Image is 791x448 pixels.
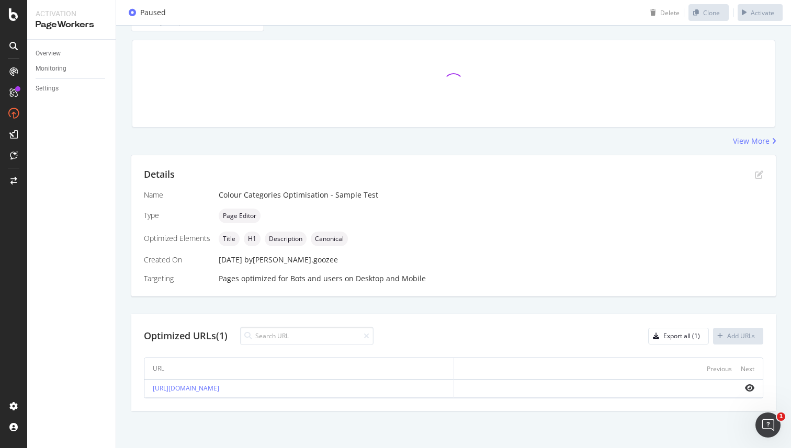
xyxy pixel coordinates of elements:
[755,412,781,438] iframe: Intercom live chat
[36,83,59,94] div: Settings
[153,364,164,373] div: URL
[223,213,256,219] span: Page Editor
[36,83,108,94] a: Settings
[219,190,763,200] div: Colour Categories Optimisation - Sample Test
[144,273,210,284] div: Targeting
[745,384,754,392] i: eye
[36,48,61,59] div: Overview
[269,236,302,242] span: Description
[244,255,338,265] div: by [PERSON_NAME].goozee
[356,273,426,284] div: Desktop and Mobile
[290,273,343,284] div: Bots and users
[733,136,776,146] a: View More
[703,8,720,17] div: Clone
[219,232,240,246] div: neutral label
[36,19,107,31] div: PageWorkers
[741,362,754,375] button: Next
[777,412,785,421] span: 1
[144,190,210,200] div: Name
[144,233,210,244] div: Optimized Elements
[265,232,307,246] div: neutral label
[36,8,107,19] div: Activation
[144,329,228,343] div: Optimized URLs (1)
[315,236,344,242] span: Canonical
[646,4,680,21] button: Delete
[741,364,754,373] div: Next
[311,232,348,246] div: neutral label
[707,362,732,375] button: Previous
[688,4,729,21] button: Clone
[755,170,763,179] div: pen-to-square
[219,273,763,284] div: Pages optimized for on
[244,232,261,246] div: neutral label
[219,255,763,265] div: [DATE]
[223,236,235,242] span: Title
[248,236,256,242] span: H1
[738,4,783,21] button: Activate
[144,210,210,221] div: Type
[713,328,763,344] button: Add URLs
[648,328,709,344] button: Export all (1)
[240,327,374,345] input: Search URL
[663,331,700,340] div: Export all (1)
[36,48,108,59] a: Overview
[751,8,774,17] div: Activate
[727,331,755,340] div: Add URLs
[153,384,219,393] a: [URL][DOMAIN_NAME]
[219,209,261,223] div: neutral label
[144,168,175,181] div: Details
[660,8,680,17] div: Delete
[144,255,210,265] div: Created On
[36,63,66,74] div: Monitoring
[707,364,732,373] div: Previous
[733,136,770,146] div: View More
[140,7,166,18] div: Paused
[36,63,108,74] a: Monitoring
